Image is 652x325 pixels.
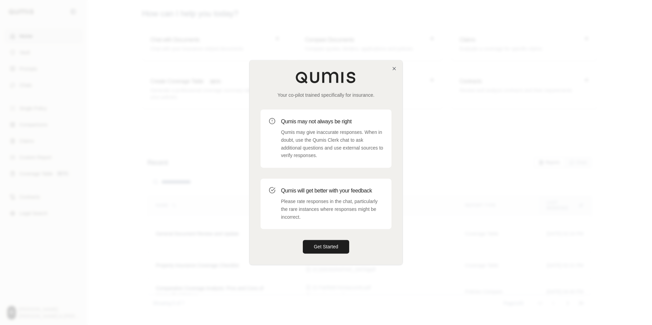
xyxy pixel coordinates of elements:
[261,92,391,98] p: Your co-pilot trained specifically for insurance.
[281,198,383,221] p: Please rate responses in the chat, particularly the rare instances where responses might be incor...
[281,118,383,126] h3: Qumis may not always be right
[303,240,349,254] button: Get Started
[295,71,357,83] img: Qumis Logo
[281,128,383,159] p: Qumis may give inaccurate responses. When in doubt, use the Qumis Clerk chat to ask additional qu...
[281,187,383,195] h3: Qumis will get better with your feedback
